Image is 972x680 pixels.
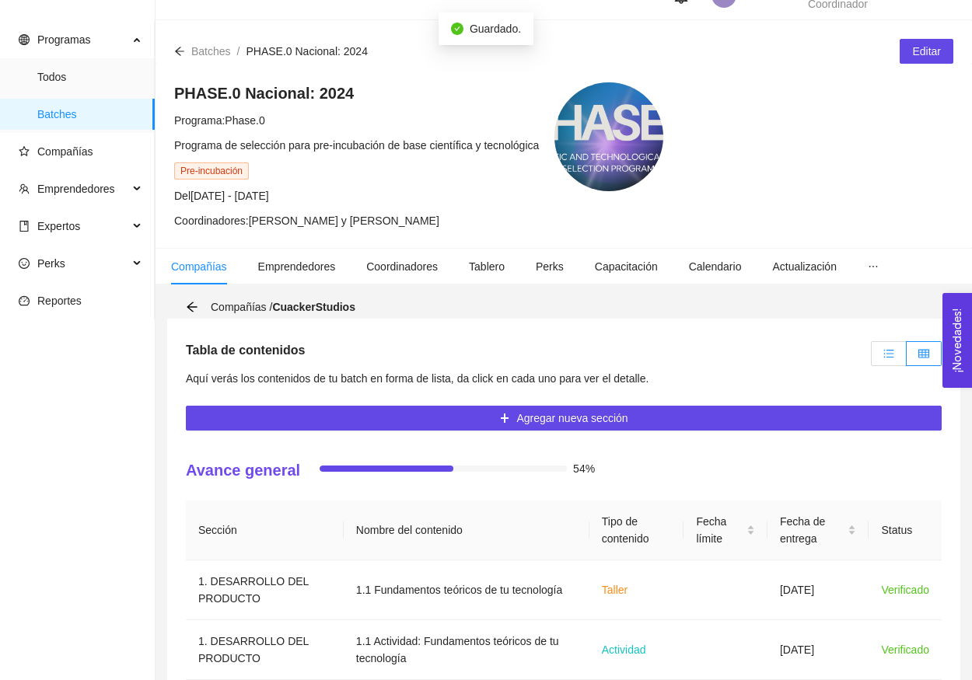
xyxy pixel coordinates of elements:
span: Guardado. [470,23,521,35]
h4: Avance general [186,459,300,481]
span: Batches [37,99,142,130]
span: ellipsis [868,261,879,272]
span: Calendario [689,260,742,273]
span: Expertos [37,220,80,232]
span: Batches [191,45,231,58]
span: Fecha límite [696,513,743,547]
span: plus [499,413,510,425]
span: global [19,34,30,45]
span: Verificado [881,584,928,596]
span: Actividad [602,643,646,656]
span: Emprendedores [37,183,115,195]
span: Programa de selección para pre-incubación de base científica y tecnológica [174,139,539,152]
span: Capacitación [595,260,658,273]
span: table [918,348,929,359]
span: team [19,183,30,194]
span: Perks [536,260,564,273]
h4: PHASE.0 Nacional: 2024 [174,82,539,104]
th: Tipo de contenido [589,500,684,560]
h5: Tabla de contenidos [186,341,306,360]
span: Del [DATE] - [DATE] [174,190,269,202]
td: 1.1 Fundamentos teóricos de tu tecnología [344,560,589,620]
span: check-circle [451,23,463,35]
span: Aquí verás los contenidos de tu batch en forma de lista, da click en cada uno para ver el detalle. [186,372,649,385]
span: star [19,146,30,157]
span: unordered-list [883,348,894,359]
span: Compañías / [211,301,355,313]
th: Status [869,500,942,560]
span: Pre-incubación [174,162,249,180]
div: Volver [186,301,198,314]
span: arrow-left [174,46,185,57]
span: Reportes [37,295,82,307]
span: smile [19,258,30,269]
button: Editar [900,39,953,64]
td: [DATE] [767,620,869,680]
span: 54% [573,463,595,474]
button: plusAgregar nueva sección [186,406,942,431]
span: Programa: Phase.0 [174,114,265,127]
span: Coordinadores [366,260,438,273]
span: PHASE.0 Nacional: 2024 [246,45,367,58]
span: Emprendedores [258,260,336,273]
span: Compañías [171,260,227,273]
span: Tablero [469,260,505,273]
span: Verificado [881,643,928,656]
span: Taller [602,584,628,596]
th: Nombre del contenido [344,500,589,560]
span: Fecha de entrega [780,513,845,547]
span: Coordinadores: [PERSON_NAME] y [PERSON_NAME] [174,214,439,227]
strong: CuackerStudios [272,301,355,313]
td: [DATE] [767,560,869,620]
span: dashboard [19,295,30,306]
span: Programas [37,33,90,46]
span: Compañías [37,145,93,158]
button: Open Feedback Widget [942,293,972,388]
span: book [19,221,30,232]
span: / [237,45,240,58]
span: Actualización [772,260,837,273]
td: 1. DESARROLLO DEL PRODUCTO [186,560,344,620]
th: Sección [186,500,344,560]
td: 1. DESARROLLO DEL PRODUCTO [186,620,344,680]
td: 1.1 Actividad: Fundamentos teóricos de tu tecnología [344,620,589,680]
span: Agregar nueva sección [516,410,628,427]
span: Editar [912,43,941,60]
span: Todos [37,61,142,92]
span: Perks [37,257,65,270]
span: arrow-left [186,301,198,313]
